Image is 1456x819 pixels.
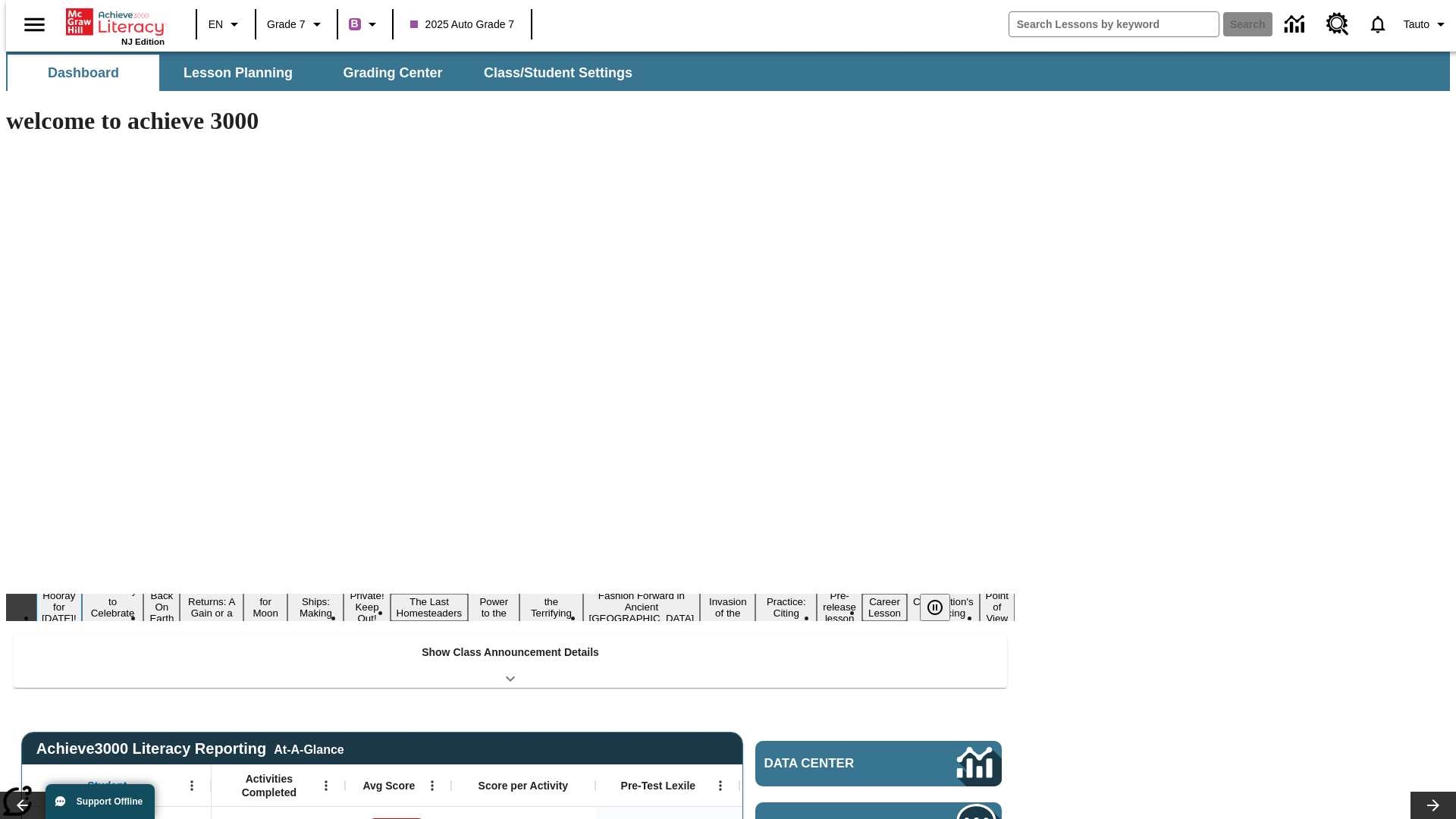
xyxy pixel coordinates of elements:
[36,740,344,758] span: Achieve3000 Literacy Reporting
[468,582,519,632] button: Slide 9 Solar Power to the People
[764,756,906,771] span: Data Center
[162,55,314,91] button: Lesson Planning
[1358,5,1398,44] a: Notifications
[479,779,569,792] span: Score per Activity
[351,14,359,33] span: B
[66,5,165,46] div: Home
[1009,12,1219,36] input: search field
[143,588,180,626] button: Slide 3 Back On Earth
[8,55,159,91] button: Dashboard
[362,779,415,792] span: Avg Score
[920,594,950,621] button: Pause
[709,774,732,797] button: Open Menu
[700,582,755,632] button: Slide 12 The Invasion of the Free CD
[209,17,223,33] span: EN
[87,779,127,792] span: Student
[410,17,515,33] span: 2025 Auto Grade 7
[6,12,221,26] body: Maximum 600 characters Press Escape to exit toolbar Press Alt + F10 to reach toolbar
[45,784,155,819] button: Support Offline
[66,7,165,37] a: Home
[1276,4,1317,45] a: Data Center
[14,635,1007,688] div: Show Class Announcement Details
[1317,4,1358,45] a: Resource Center, Will open in new tab
[287,582,344,632] button: Slide 6 Cruise Ships: Making Waves
[180,582,243,632] button: Slide 4 Free Returns: A Gain or a Drain?
[180,774,203,797] button: Open Menu
[219,772,319,799] span: Activities Completed
[6,107,1015,135] h1: welcome to achieve 3000
[920,594,965,621] div: Pause
[121,37,165,46] span: NJ Edition
[315,774,337,797] button: Open Menu
[621,779,696,792] span: Pre-Test Lexile
[274,740,344,757] div: At-A-Glance
[422,645,599,661] p: Show Class Announcement Details
[583,588,701,626] button: Slide 11 Fashion Forward in Ancient Rome
[267,17,306,33] span: Grade 7
[6,52,1450,91] div: SubNavbar
[6,55,646,91] div: SubNavbar
[755,582,817,632] button: Slide 13 Mixed Practice: Citing Evidence
[1410,792,1456,819] button: Lesson carousel, Next
[77,796,143,807] span: Support Offline
[82,582,144,632] button: Slide 2 Get Ready to Celebrate Juneteenth!
[907,582,980,632] button: Slide 16 The Constitution's Balancing Act
[391,594,469,621] button: Slide 8 The Last Homesteaders
[862,594,907,621] button: Slide 15 Career Lesson
[261,11,332,38] button: Grade: Grade 7, Select a grade
[317,55,469,91] button: Grading Center
[1404,17,1429,33] span: Tauto
[519,582,582,632] button: Slide 10 Attack of the Terrifying Tomatoes
[344,588,390,626] button: Slide 7 Private! Keep Out!
[343,11,388,38] button: Boost Class color is purple. Change class color
[243,582,287,632] button: Slide 5 Time for Moon Rules?
[421,774,444,797] button: Open Menu
[472,55,645,91] button: Class/Student Settings
[1398,11,1456,38] button: Profile/Settings
[817,588,862,626] button: Slide 14 Pre-release lesson
[36,588,82,626] button: Slide 1 Hooray for Constitution Day!
[12,2,57,47] button: Open side menu
[755,741,1002,786] a: Data Center
[202,11,250,38] button: Language: EN, Select a language
[980,588,1015,626] button: Slide 17 Point of View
